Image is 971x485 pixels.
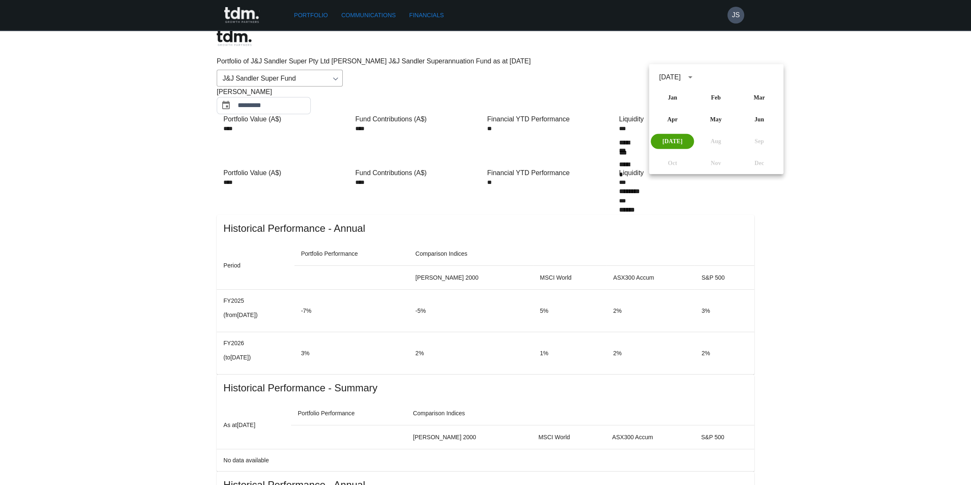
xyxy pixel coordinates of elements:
[223,114,352,124] div: Portfolio Value (A$)
[291,8,331,23] a: Portfolio
[294,242,409,266] th: Portfolio Performance
[606,289,695,332] td: 2%
[694,90,737,105] button: Feb
[291,401,406,425] th: Portfolio Performance
[294,289,409,332] td: -7%
[217,87,272,97] span: [PERSON_NAME]
[217,70,343,87] div: J&J Sandler Super Fund
[659,72,680,82] div: [DATE]
[409,242,754,266] th: Comparison Indices
[223,420,284,430] p: As at [DATE]
[651,134,694,149] button: [DATE]
[533,332,606,374] td: 1%
[695,332,754,374] td: 2%
[338,8,399,23] a: Communications
[606,332,695,374] td: 2%
[217,332,294,374] td: FY2026
[532,425,606,449] th: MSCI World
[217,56,754,66] p: Portfolio of J&J Sandler Super Pty Ltd [PERSON_NAME] J&J Sandler Superannuation Fund as at [DATE]
[223,381,748,395] span: Historical Performance - Summary
[732,10,740,20] h6: JS
[695,265,754,289] th: S&P 500
[355,168,484,178] div: Fund Contributions (A$)
[217,289,294,332] td: FY2025
[533,289,606,332] td: 5%
[606,425,695,449] th: ASX300 Accum
[294,332,409,374] td: 3%
[651,112,694,127] button: Apr
[217,242,294,290] th: Period
[406,401,754,425] th: Comparison Indices
[355,114,484,124] div: Fund Contributions (A$)
[487,114,616,124] div: Financial YTD Performance
[487,168,616,178] div: Financial YTD Performance
[651,90,694,105] button: Jan
[683,70,698,84] button: calendar view is open, switch to year view
[694,112,737,127] button: May
[694,425,754,449] th: S&P 500
[223,222,748,235] span: Historical Performance - Annual
[606,265,695,289] th: ASX300 Accum
[409,332,533,374] td: 2%
[406,8,447,23] a: Financials
[737,90,781,105] button: Mar
[619,168,748,178] div: Liquidity
[217,449,754,471] td: No data available
[223,168,352,178] div: Portfolio Value (A$)
[406,425,532,449] th: [PERSON_NAME] 2000
[619,114,748,124] div: Liquidity
[533,265,606,289] th: MSCI World
[218,97,234,114] button: Choose date, selected date is Jul 31, 2025
[737,112,781,127] button: Jun
[409,265,533,289] th: [PERSON_NAME] 2000
[223,353,288,362] p: (to [DATE] )
[727,7,744,24] button: JS
[223,311,288,319] p: (from [DATE] )
[695,289,754,332] td: 3%
[409,289,533,332] td: -5%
